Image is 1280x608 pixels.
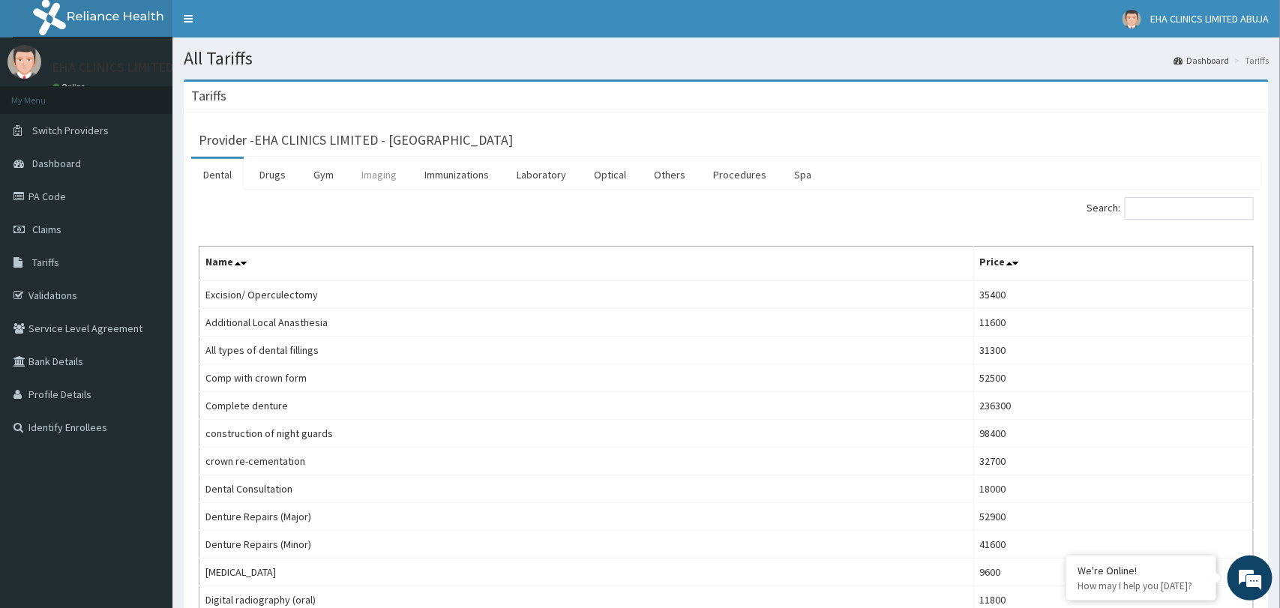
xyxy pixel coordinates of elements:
span: Tariffs [32,256,59,269]
a: Laboratory [505,159,578,190]
p: EHA CLINICS LIMITED ABUJA [52,61,214,74]
h3: Provider - EHA CLINICS LIMITED - [GEOGRAPHIC_DATA] [199,133,513,147]
td: construction of night guards [199,420,974,448]
h3: Tariffs [191,89,226,103]
td: Dental Consultation [199,475,974,503]
td: Denture Repairs (Major) [199,503,974,531]
td: [MEDICAL_DATA] [199,559,974,586]
span: EHA CLINICS LIMITED ABUJA [1150,12,1269,25]
label: Search: [1087,197,1254,220]
td: Additional Local Anasthesia [199,309,974,337]
td: 35400 [973,280,1253,309]
td: 18000 [973,475,1253,503]
a: Dental [191,159,244,190]
td: 52500 [973,364,1253,392]
li: Tariffs [1231,54,1269,67]
a: Imaging [349,159,409,190]
td: 52900 [973,503,1253,531]
td: Excision/ Operculectomy [199,280,974,309]
td: 236300 [973,392,1253,420]
h1: All Tariffs [184,49,1269,68]
a: Spa [782,159,823,190]
td: 98400 [973,420,1253,448]
input: Search: [1125,197,1254,220]
a: Dashboard [1174,54,1229,67]
span: Dashboard [32,157,81,170]
td: 11600 [973,309,1253,337]
span: Switch Providers [32,124,109,137]
td: 9600 [973,559,1253,586]
a: Gym [301,159,346,190]
td: Comp with crown form [199,364,974,392]
a: Drugs [247,159,298,190]
div: We're Online! [1078,564,1205,577]
a: Immunizations [412,159,501,190]
span: Claims [32,223,61,236]
th: Price [973,247,1253,281]
td: 41600 [973,531,1253,559]
td: All types of dental fillings [199,337,974,364]
a: Others [642,159,697,190]
img: User Image [7,45,41,79]
img: User Image [1123,10,1141,28]
a: Online [52,82,88,92]
th: Name [199,247,974,281]
td: 31300 [973,337,1253,364]
p: How may I help you today? [1078,580,1205,592]
a: Procedures [701,159,778,190]
td: Complete denture [199,392,974,420]
td: Denture Repairs (Minor) [199,531,974,559]
a: Optical [582,159,638,190]
td: 32700 [973,448,1253,475]
td: crown re-cementation [199,448,974,475]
